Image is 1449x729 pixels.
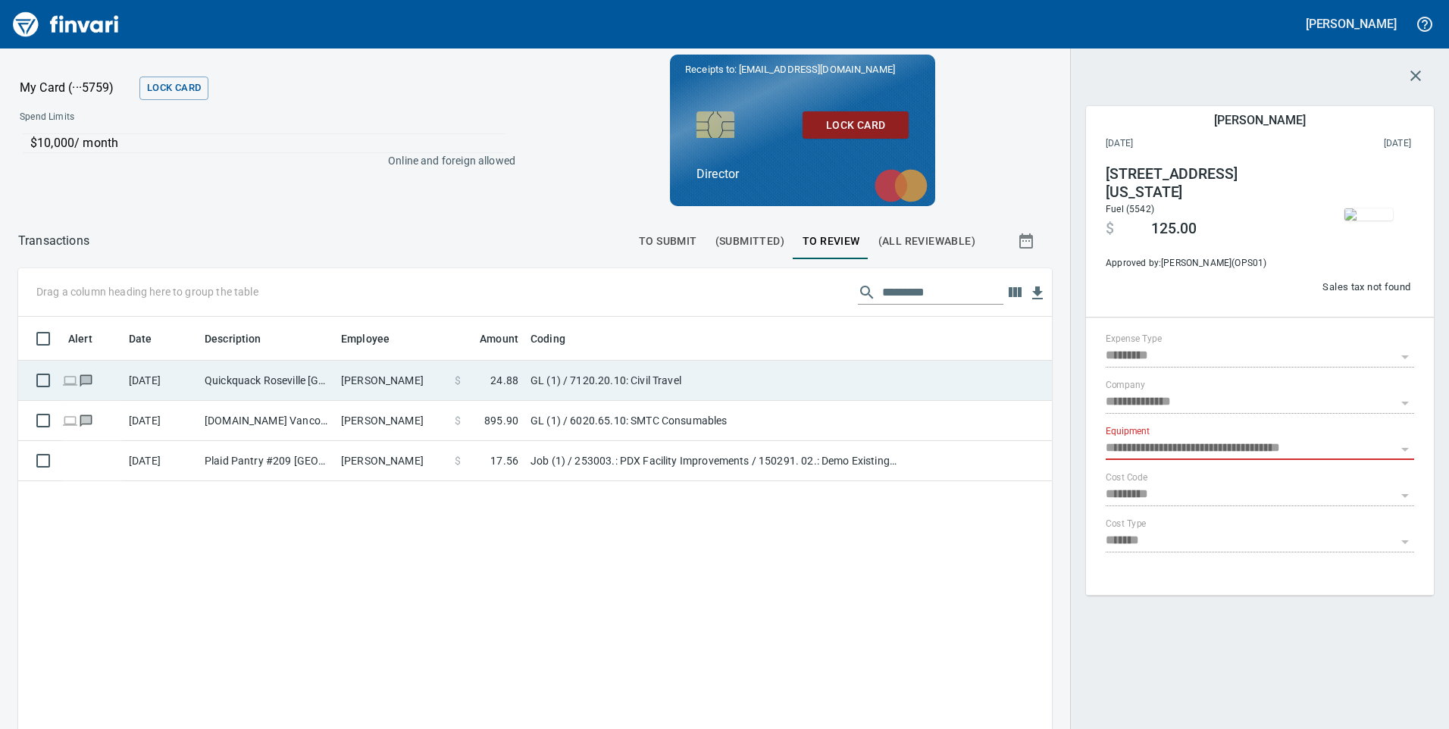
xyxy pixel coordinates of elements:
[1026,282,1049,305] button: Download Table
[490,453,518,468] span: 17.56
[1106,256,1312,271] span: Approved by: [PERSON_NAME] ( OPS01 )
[335,441,449,481] td: [PERSON_NAME]
[685,62,920,77] p: Receipts to:
[1322,279,1410,296] span: Sales tax not found
[68,330,92,348] span: Alert
[205,330,281,348] span: Description
[460,330,518,348] span: Amount
[639,232,697,251] span: To Submit
[1214,112,1305,128] h5: [PERSON_NAME]
[18,232,89,250] p: Transactions
[1106,220,1114,238] span: $
[1106,204,1154,214] span: Fuel (5542)
[1106,427,1150,436] label: Equipment
[36,284,258,299] p: Drag a column heading here to group the table
[62,415,78,425] span: Online transaction
[803,111,909,139] button: Lock Card
[335,401,449,441] td: [PERSON_NAME]
[341,330,409,348] span: Employee
[1106,165,1312,202] h4: [STREET_ADDRESS][US_STATE]
[205,330,261,348] span: Description
[1106,381,1145,390] label: Company
[9,6,123,42] img: Finvari
[1302,12,1400,36] button: [PERSON_NAME]
[524,401,903,441] td: GL (1) / 6020.65.10: SMTC Consumables
[1151,220,1197,238] span: 125.00
[20,110,293,125] span: Spend Limits
[530,330,565,348] span: Coding
[1106,474,1147,483] label: Cost Code
[1106,335,1162,344] label: Expense Type
[878,232,975,251] span: (All Reviewable)
[803,232,860,251] span: To Review
[1319,276,1414,299] button: Sales tax not found
[1306,16,1397,32] h5: [PERSON_NAME]
[1106,136,1259,152] span: [DATE]
[147,80,201,97] span: Lock Card
[123,441,199,481] td: [DATE]
[129,330,152,348] span: Date
[1259,136,1412,152] span: This charge was settled by the merchant and appears on the 2022/02/12 statement.
[199,401,335,441] td: [DOMAIN_NAME] Vancouver [GEOGRAPHIC_DATA]
[62,375,78,385] span: Online transaction
[123,401,199,441] td: [DATE]
[199,441,335,481] td: Plaid Pantry #209 [GEOGRAPHIC_DATA] OR
[530,330,585,348] span: Coding
[199,361,335,401] td: Quickquack Roseville [GEOGRAPHIC_DATA]
[20,79,133,97] p: My Card (···5759)
[455,413,461,428] span: $
[129,330,172,348] span: Date
[867,161,935,210] img: mastercard.svg
[455,453,461,468] span: $
[341,330,390,348] span: Employee
[78,415,94,425] span: Has messages
[123,361,199,401] td: [DATE]
[68,330,112,348] span: Alert
[715,232,784,251] span: (Submitted)
[1003,223,1052,259] button: Show transactions within a particular date range
[335,361,449,401] td: [PERSON_NAME]
[524,361,903,401] td: GL (1) / 7120.20.10: Civil Travel
[18,232,89,250] nav: breadcrumb
[1106,520,1147,529] label: Cost Type
[696,165,909,183] p: Director
[524,441,903,481] td: Job (1) / 253003.: PDX Facility Improvements / 150291. 02.: Demo Existing Fuel Lines / 5: Other
[1003,281,1026,304] button: Choose columns to display
[480,330,518,348] span: Amount
[1344,208,1393,221] img: receipts%2Ftapani%2F2022-02-08%2Fs522JPhQlTOWHcpfQqdK2t5S2TC2__sCTuxLEKhfY1TRMS4qBf_thumb.jpg
[490,373,518,388] span: 24.88
[455,373,461,388] span: $
[8,153,515,168] p: Online and foreign allowed
[737,62,897,77] span: [EMAIL_ADDRESS][DOMAIN_NAME]
[815,116,897,135] span: Lock Card
[30,134,505,152] p: $10,000 / month
[78,375,94,385] span: Has messages
[1397,58,1434,94] button: Close transaction
[484,413,518,428] span: 895.90
[139,77,208,100] button: Lock Card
